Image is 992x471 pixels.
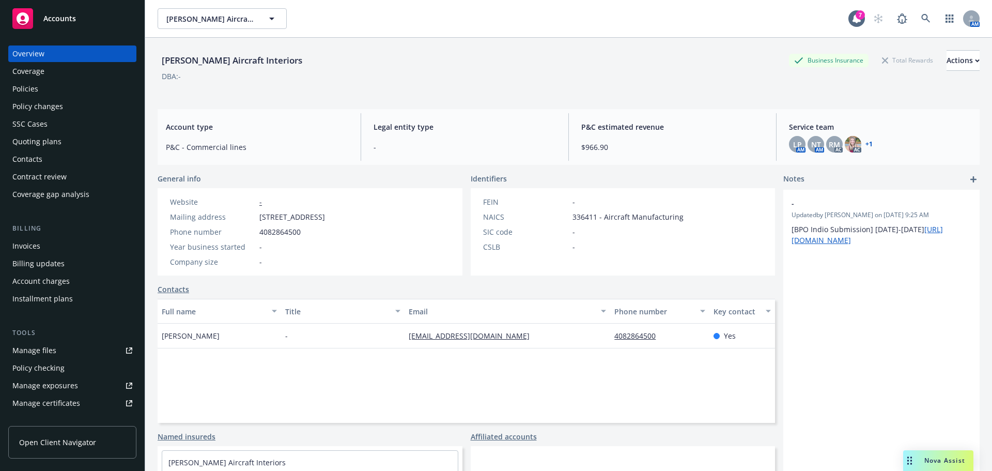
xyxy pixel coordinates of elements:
[158,8,287,29] button: [PERSON_NAME] Aircraft Interiors
[170,256,255,267] div: Company size
[259,211,325,222] span: [STREET_ADDRESS]
[162,71,181,82] div: DBA: -
[158,173,201,184] span: General info
[12,116,48,132] div: SSC Cases
[259,226,301,237] span: 4082864500
[19,437,96,448] span: Open Client Navigator
[471,431,537,442] a: Affiliated accounts
[792,198,944,209] span: -
[12,255,65,272] div: Billing updates
[572,226,575,237] span: -
[8,291,136,307] a: Installment plans
[12,413,65,429] div: Manage claims
[12,377,78,394] div: Manage exposures
[374,121,556,132] span: Legal entity type
[581,142,764,153] span: $966.90
[12,186,89,203] div: Coverage gap analysis
[259,256,262,267] span: -
[8,395,136,412] a: Manage certificates
[714,306,760,317] div: Key contact
[12,169,67,185] div: Contract review
[8,63,136,80] a: Coverage
[162,306,266,317] div: Full name
[967,173,980,186] a: add
[581,121,764,132] span: P&C estimated revenue
[845,136,861,153] img: photo
[924,456,965,465] span: Nova Assist
[572,241,575,252] span: -
[8,413,136,429] a: Manage claims
[259,241,262,252] span: -
[792,210,971,220] span: Updated by [PERSON_NAME] on [DATE] 9:25 AM
[8,4,136,33] a: Accounts
[709,299,775,324] button: Key contact
[877,54,938,67] div: Total Rewards
[947,51,980,70] div: Actions
[614,331,664,341] a: 4082864500
[12,98,63,115] div: Policy changes
[409,331,538,341] a: [EMAIL_ADDRESS][DOMAIN_NAME]
[829,139,840,150] span: RM
[12,81,38,97] div: Policies
[483,241,568,252] div: CSLB
[8,45,136,62] a: Overview
[856,10,865,20] div: 7
[792,224,971,246] p: [BPO Indio Submission] [DATE]-[DATE]
[789,121,971,132] span: Service team
[8,223,136,234] div: Billing
[12,395,80,412] div: Manage certificates
[8,116,136,132] a: SSC Cases
[892,8,912,29] a: Report a Bug
[12,291,73,307] div: Installment plans
[614,306,693,317] div: Phone number
[285,330,288,341] span: -
[285,306,389,317] div: Title
[12,238,40,254] div: Invoices
[12,360,65,376] div: Policy checking
[939,8,960,29] a: Switch app
[868,8,889,29] a: Start snowing
[789,54,869,67] div: Business Insurance
[8,186,136,203] a: Coverage gap analysis
[12,45,44,62] div: Overview
[916,8,936,29] a: Search
[471,173,507,184] span: Identifiers
[259,197,262,207] a: -
[8,169,136,185] a: Contract review
[8,151,136,168] a: Contacts
[166,142,348,153] span: P&C - Commercial lines
[158,299,281,324] button: Full name
[170,226,255,237] div: Phone number
[8,377,136,394] a: Manage exposures
[12,273,70,290] div: Account charges
[483,211,568,222] div: NAICS
[572,196,575,207] span: -
[8,81,136,97] a: Policies
[166,121,348,132] span: Account type
[8,328,136,338] div: Tools
[8,342,136,359] a: Manage files
[168,458,286,467] a: [PERSON_NAME] Aircraft Interiors
[12,151,42,168] div: Contacts
[811,139,821,150] span: NT
[405,299,610,324] button: Email
[903,450,973,471] button: Nova Assist
[8,98,136,115] a: Policy changes
[170,241,255,252] div: Year business started
[43,14,76,23] span: Accounts
[158,431,215,442] a: Named insureds
[483,196,568,207] div: FEIN
[783,173,804,186] span: Notes
[865,141,873,147] a: +1
[409,306,595,317] div: Email
[162,330,220,341] span: [PERSON_NAME]
[572,211,684,222] span: 336411 - Aircraft Manufacturing
[724,330,736,341] span: Yes
[8,255,136,272] a: Billing updates
[793,139,802,150] span: LP
[158,54,306,67] div: [PERSON_NAME] Aircraft Interiors
[8,238,136,254] a: Invoices
[610,299,709,324] button: Phone number
[12,63,44,80] div: Coverage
